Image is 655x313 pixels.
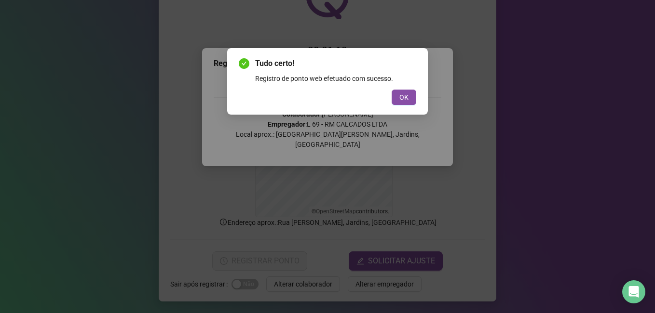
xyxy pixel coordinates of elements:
[255,58,416,69] span: Tudo certo!
[255,73,416,84] div: Registro de ponto web efetuado com sucesso.
[399,92,409,103] span: OK
[239,58,249,69] span: check-circle
[622,280,645,303] div: Open Intercom Messenger
[392,90,416,105] button: OK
